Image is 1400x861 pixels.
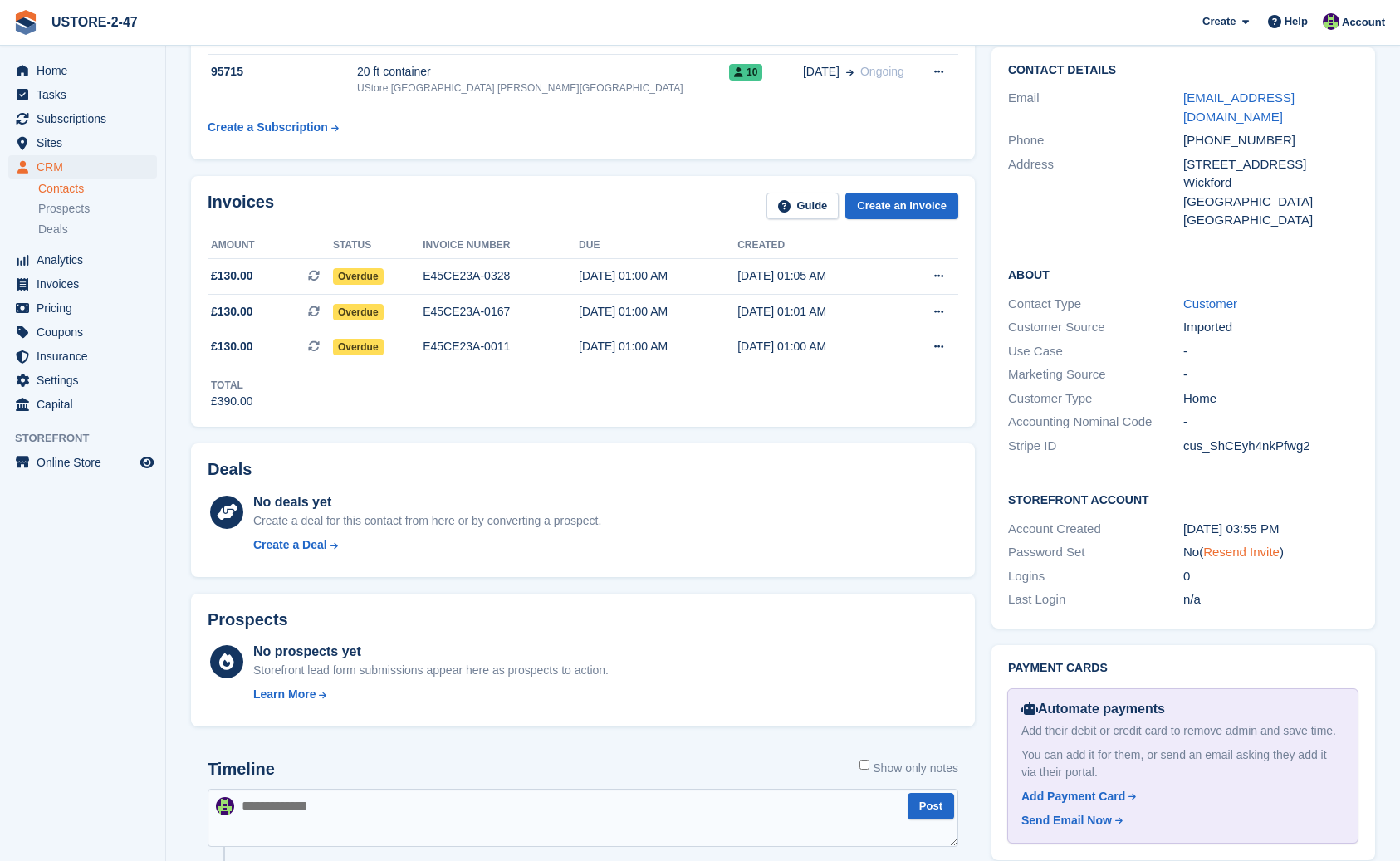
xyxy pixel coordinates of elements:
div: Add Payment Card [1021,788,1125,805]
div: Add their debit or credit card to remove admin and save time. [1021,722,1344,740]
div: Use Case [1008,342,1183,361]
div: Accounting Nominal Code [1008,413,1183,432]
a: menu [8,131,157,154]
div: [PHONE_NUMBER] [1183,131,1358,150]
h2: Prospects [208,610,288,629]
div: Customer Source [1008,318,1183,337]
div: E45CE23A-0167 [423,303,579,320]
h2: About [1008,266,1358,282]
div: Password Set [1008,543,1183,562]
div: Automate payments [1021,699,1344,719]
div: Stripe ID [1008,437,1183,456]
div: [DATE] 03:55 PM [1183,520,1358,539]
a: Guide [766,193,840,220]
div: 95715 [208,63,357,81]
button: Post [908,793,954,820]
div: - [1183,342,1358,361]
span: £130.00 [211,267,253,285]
div: [STREET_ADDRESS] [1183,155,1358,174]
div: Imported [1183,318,1358,337]
a: menu [8,451,157,474]
a: Add Payment Card [1021,788,1338,805]
div: Last Login [1008,590,1183,609]
span: Online Store [37,451,136,474]
div: Create a Subscription [208,119,328,136]
h2: Payment cards [1008,662,1358,675]
h2: Contact Details [1008,64,1358,77]
div: - [1183,365,1358,384]
div: [DATE] 01:00 AM [579,267,737,285]
div: E45CE23A-0328 [423,267,579,285]
th: Invoice number [423,232,579,259]
span: 10 [729,64,762,81]
div: Learn More [253,686,316,703]
img: Kelly Donaldson [216,797,234,815]
a: Preview store [137,453,157,472]
img: Kelly Donaldson [1323,13,1339,30]
a: menu [8,107,157,130]
th: Created [737,232,896,259]
a: Create a Deal [253,536,601,554]
div: Send Email Now [1021,812,1112,829]
a: menu [8,272,157,296]
div: Customer Type [1008,389,1183,408]
span: Overdue [333,304,384,320]
div: [DATE] 01:05 AM [737,267,896,285]
span: Pricing [37,296,136,320]
div: Contact Type [1008,295,1183,314]
label: Show only notes [859,760,958,777]
span: Sites [37,131,136,154]
div: E45CE23A-0011 [423,338,579,355]
span: Prospects [38,201,90,217]
a: menu [8,155,157,179]
div: cus_ShCEyh4nkPfwg2 [1183,437,1358,456]
a: Contacts [38,181,157,197]
a: Learn More [253,686,609,703]
h2: Storefront Account [1008,491,1358,507]
span: Tasks [37,83,136,106]
span: Insurance [37,345,136,368]
div: [GEOGRAPHIC_DATA] [1183,211,1358,230]
a: menu [8,248,157,272]
div: [DATE] 01:00 AM [579,303,737,320]
span: Storefront [15,430,165,447]
div: Logins [1008,567,1183,586]
div: [DATE] 01:00 AM [737,338,896,355]
div: Account Created [1008,520,1183,539]
a: menu [8,59,157,82]
th: Due [579,232,737,259]
div: [DATE] 01:01 AM [737,303,896,320]
a: Create an Invoice [845,193,958,220]
a: menu [8,296,157,320]
span: Create [1202,13,1236,30]
div: No prospects yet [253,642,609,662]
div: Create a deal for this contact from here or by converting a prospect. [253,512,601,530]
h2: Invoices [208,193,274,220]
span: £130.00 [211,303,253,320]
div: Phone [1008,131,1183,150]
span: ( ) [1199,545,1284,559]
h2: Timeline [208,760,275,779]
a: Create a Subscription [208,112,339,143]
a: Resend Invite [1203,545,1280,559]
span: Analytics [37,248,136,272]
span: Help [1285,13,1308,30]
a: Prospects [38,200,157,218]
div: n/a [1183,590,1358,609]
span: Account [1342,14,1385,31]
div: Total [211,378,253,393]
div: You can add it for them, or send an email asking they add it via their portal. [1021,746,1344,781]
span: Coupons [37,320,136,344]
div: [GEOGRAPHIC_DATA] [1183,193,1358,212]
div: Email [1008,89,1183,126]
div: Marketing Source [1008,365,1183,384]
a: menu [8,393,157,416]
span: £130.00 [211,338,253,355]
span: Overdue [333,268,384,285]
a: menu [8,369,157,392]
div: Home [1183,389,1358,408]
h2: Deals [208,460,252,479]
a: [EMAIL_ADDRESS][DOMAIN_NAME] [1183,91,1295,124]
span: Deals [38,222,68,237]
div: Address [1008,155,1183,230]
